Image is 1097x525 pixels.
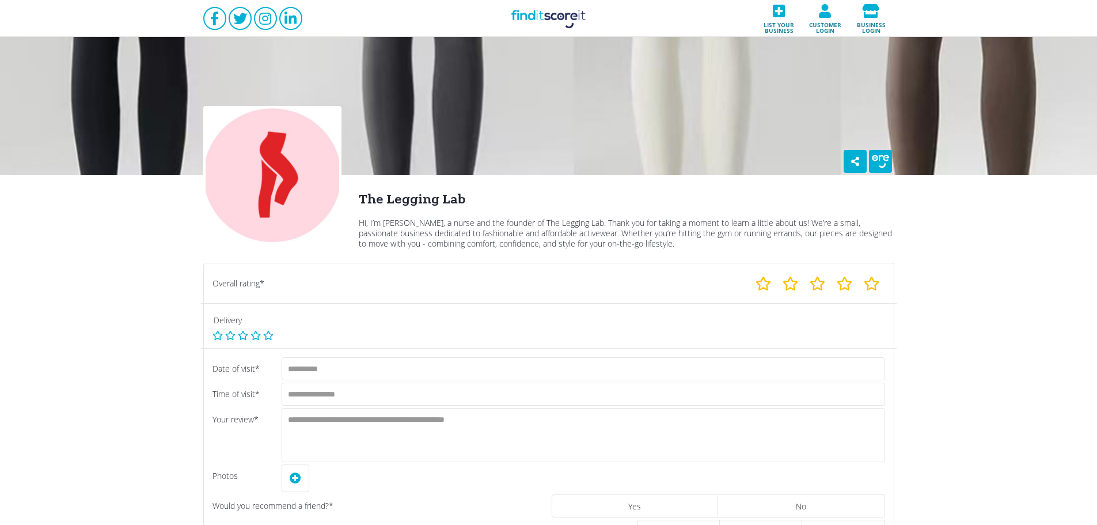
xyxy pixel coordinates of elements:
span: List your business [760,18,799,33]
div: Delivery [214,315,277,326]
span: Business login [852,18,891,33]
div: The Legging Lab [359,192,894,206]
span: Customer login [806,18,845,33]
div: No [718,494,885,518]
a: Customer login [802,1,848,37]
div: Your review* [212,408,282,462]
div: Overall rating* [212,272,507,295]
div: Photos [212,464,282,492]
div: Date of visit* [212,357,282,380]
a: Business login [848,1,894,37]
div: Time of visit* [212,383,282,406]
div: Hi, I’m [PERSON_NAME], a nurse and the founder of The Legging Lab. Thank you for taking a moment ... [359,218,894,249]
div: Yes [552,494,719,518]
a: List your business [756,1,802,37]
div: Would you recommend a friend?* [212,494,552,518]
